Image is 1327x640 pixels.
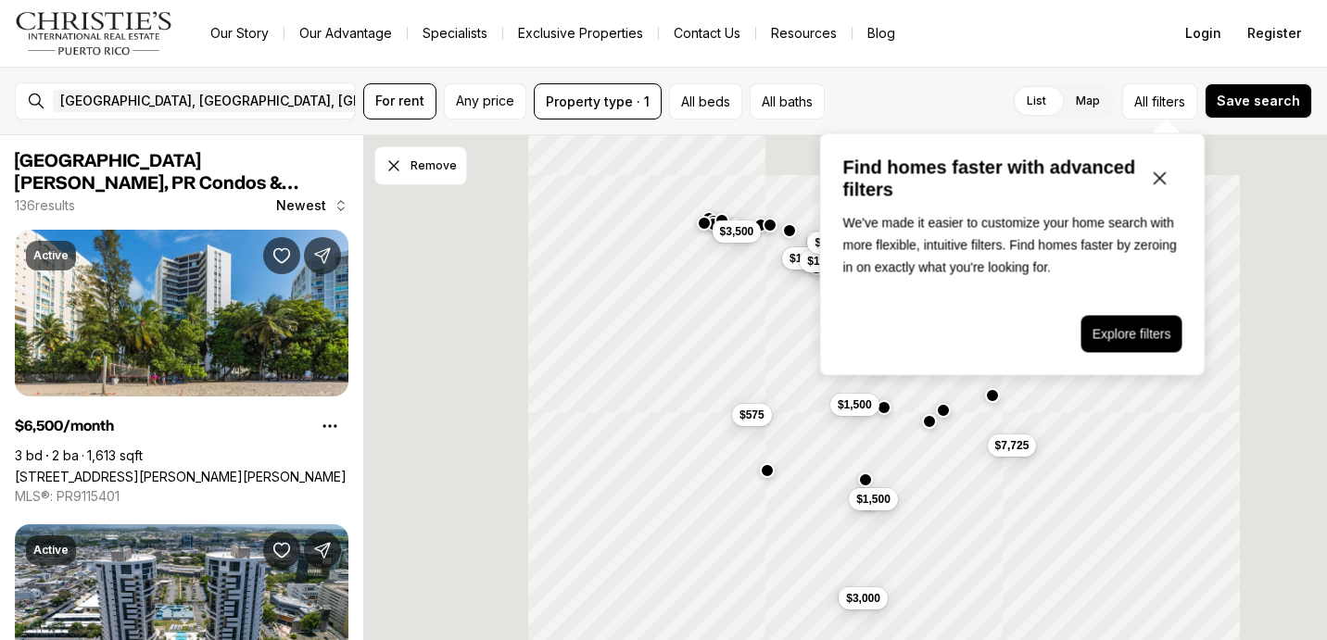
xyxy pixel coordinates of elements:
span: $575 [739,408,765,422]
button: All beds [669,83,742,119]
label: Map [1061,84,1115,118]
button: $3,500 [713,220,762,243]
button: Login [1174,15,1232,52]
span: Save search [1217,94,1300,108]
button: Allfilters [1122,83,1197,119]
a: Specialists [408,20,502,46]
span: $13,250 [807,254,847,269]
span: $2,100 [815,235,849,250]
button: Dismiss drawing [374,146,467,185]
button: $575 [732,404,772,426]
a: Blog [853,20,910,46]
p: 136 results [15,198,75,213]
button: Share Property [304,532,341,569]
span: $3,000 [846,591,880,606]
span: For rent [375,94,424,108]
a: Our Advantage [284,20,407,46]
button: $3,000 [839,587,888,609]
span: Any price [456,94,514,108]
button: $2,100 [807,232,856,254]
button: Newest [265,187,360,224]
button: For rent [363,83,436,119]
button: $7,725 [988,434,1037,457]
span: Login [1185,26,1221,41]
button: $13,250 [800,250,854,272]
span: $3,500 [720,224,754,239]
a: 1 TAFT ST #3-B, SAN JUAN PR, 00911 [15,469,347,484]
button: Property options [311,408,348,445]
a: Resources [756,20,852,46]
span: All [1134,92,1148,111]
span: $1,500 [838,397,872,412]
a: Exclusive Properties [503,20,658,46]
button: All baths [750,83,825,119]
button: Explore filters [1081,316,1182,353]
span: $7,725 [995,438,1030,453]
p: We've made it easier to customize your home search with more flexible, intuitive filters. Find ho... [843,212,1182,279]
span: filters [1152,92,1185,111]
button: $1,500 [849,488,898,510]
button: Save Property: 120 CHARDON AVE #801N [263,532,300,569]
label: List [1012,84,1061,118]
button: Close popover [1138,157,1182,201]
span: [GEOGRAPHIC_DATA], [GEOGRAPHIC_DATA], [GEOGRAPHIC_DATA] [60,94,470,108]
button: Contact Us [659,20,755,46]
span: Newest [276,198,326,213]
a: Our Story [196,20,284,46]
p: Active [33,248,69,263]
button: Any price [444,83,526,119]
button: Register [1236,15,1312,52]
span: Register [1247,26,1301,41]
img: logo [15,11,173,56]
button: Property type · 1 [534,83,662,119]
button: Share Property [304,237,341,274]
button: $1,400 [782,247,831,270]
button: Save Property: 1 TAFT ST #3-B [263,237,300,274]
p: Active [33,543,69,558]
span: $1,400 [790,251,824,266]
span: $1,500 [856,492,891,507]
button: Save search [1205,83,1312,119]
span: [GEOGRAPHIC_DATA][PERSON_NAME], PR Condos & Apartments for Rent [15,152,298,215]
p: Find homes faster with advanced filters [843,157,1138,201]
button: $1,500 [830,394,879,416]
